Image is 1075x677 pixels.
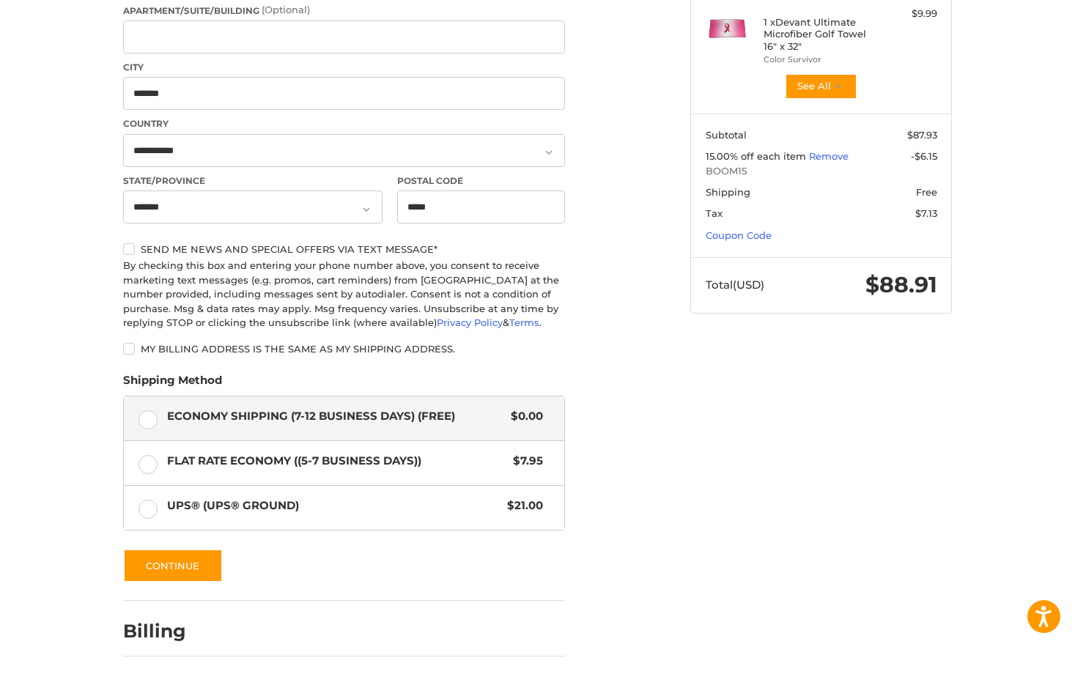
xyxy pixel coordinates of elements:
[865,271,937,298] span: $88.91
[123,549,223,582] button: Continue
[123,372,222,396] legend: Shipping Method
[706,129,747,141] span: Subtotal
[706,164,937,179] span: BOOM15
[123,620,209,643] h2: Billing
[123,174,383,188] label: State/Province
[123,243,565,255] label: Send me news and special offers via text message*
[167,497,500,514] span: UPS® (UPS® Ground)
[706,186,750,198] span: Shipping
[167,408,504,425] span: Economy Shipping (7-12 Business Days) (Free)
[506,453,543,470] span: $7.95
[916,186,937,198] span: Free
[397,174,566,188] label: Postal Code
[509,317,539,328] a: Terms
[915,207,937,219] span: $7.13
[123,343,565,355] label: My billing address is the same as my shipping address.
[764,53,876,66] li: Color Survivor
[123,259,565,330] div: By checking this box and entering your phone number above, you consent to receive marketing text ...
[437,317,503,328] a: Privacy Policy
[123,3,565,18] label: Apartment/Suite/Building
[123,117,565,130] label: Country
[262,4,310,15] small: (Optional)
[785,73,857,100] button: See All
[907,129,937,141] span: $87.93
[706,229,772,241] a: Coupon Code
[809,150,849,162] a: Remove
[706,207,723,219] span: Tax
[879,7,937,21] div: $9.99
[167,453,506,470] span: Flat Rate Economy ((5-7 Business Days))
[123,61,565,74] label: City
[500,497,543,514] span: $21.00
[503,408,543,425] span: $0.00
[706,150,809,162] span: 15.00% off each item
[706,278,764,292] span: Total (USD)
[764,16,876,52] h4: 1 x Devant Ultimate Microfiber Golf Towel 16" x 32"
[911,150,937,162] span: -$6.15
